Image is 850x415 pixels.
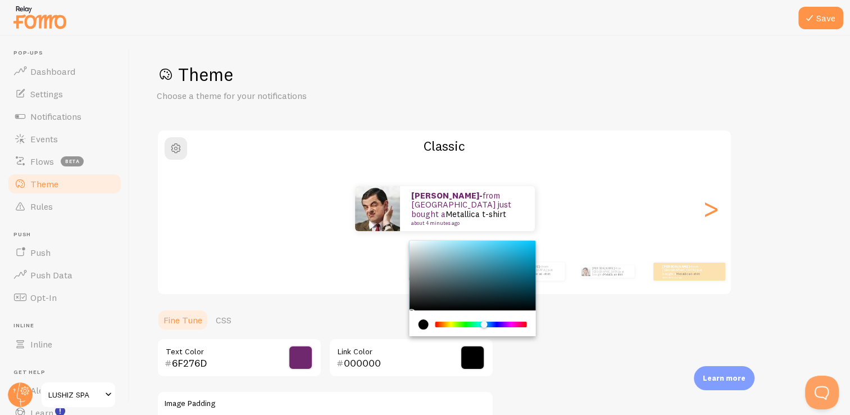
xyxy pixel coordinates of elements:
span: Inline [13,322,122,330]
span: Flows [30,156,54,167]
label: Image Padding [165,399,486,409]
small: about 4 minutes ago [662,276,706,278]
img: fomo-relay-logo-orange.svg [12,3,68,31]
span: LUSHIZ SPA [48,388,102,402]
div: Next slide [704,168,717,249]
div: Chrome color picker [410,241,536,336]
span: Opt-In [30,292,57,303]
span: Push [30,247,51,258]
a: Fine Tune [157,309,209,331]
span: Settings [30,88,63,100]
span: Notifications [30,111,81,122]
img: Fomo [355,186,400,231]
p: from [GEOGRAPHIC_DATA] just bought a [411,191,524,226]
a: Push Data [7,264,122,286]
h2: Classic [158,137,731,155]
a: Theme [7,173,122,195]
span: Dashboard [30,66,75,77]
a: Settings [7,83,122,105]
span: Rules [30,201,53,212]
a: Alerts [7,379,122,402]
span: beta [61,156,84,166]
a: Metallica t-shirt [676,272,700,276]
span: Get Help [13,369,122,376]
a: Notifications [7,105,122,128]
span: Events [30,133,58,145]
span: Theme [30,178,58,190]
strong: [PERSON_NAME]- [662,264,691,269]
p: from [GEOGRAPHIC_DATA] just bought a [592,265,630,278]
h1: Theme [157,63,823,86]
a: Rules [7,195,122,218]
a: Inline [7,333,122,355]
div: Learn more [694,366,754,390]
iframe: Help Scout Beacon - Open [805,376,839,409]
a: CSS [209,309,238,331]
a: Push [7,241,122,264]
strong: [PERSON_NAME]- [411,190,483,201]
div: current color is #000000 [419,319,429,330]
a: Metallica t-shirt [603,273,622,276]
a: LUSHIZ SPA [40,381,116,408]
p: Learn more [703,373,746,384]
img: Fomo [409,263,427,281]
small: about 4 minutes ago [411,220,520,226]
span: Pop-ups [13,49,122,57]
strong: [PERSON_NAME]- [592,267,616,270]
p: Choose a theme for your notifications [157,89,426,102]
a: Metallica t-shirt [526,272,551,276]
span: Push Data [30,269,72,281]
a: Flows beta [7,150,122,173]
img: Fomo [581,267,590,276]
p: from [GEOGRAPHIC_DATA] just bought a [513,264,560,278]
a: Metallica t-shirt [446,209,506,219]
span: Push [13,231,122,238]
a: Dashboard [7,60,122,83]
span: Inline [30,339,52,350]
small: about 4 minutes ago [513,276,559,278]
p: from [GEOGRAPHIC_DATA] just bought a [662,264,707,278]
a: Opt-In [7,286,122,309]
a: Events [7,128,122,150]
